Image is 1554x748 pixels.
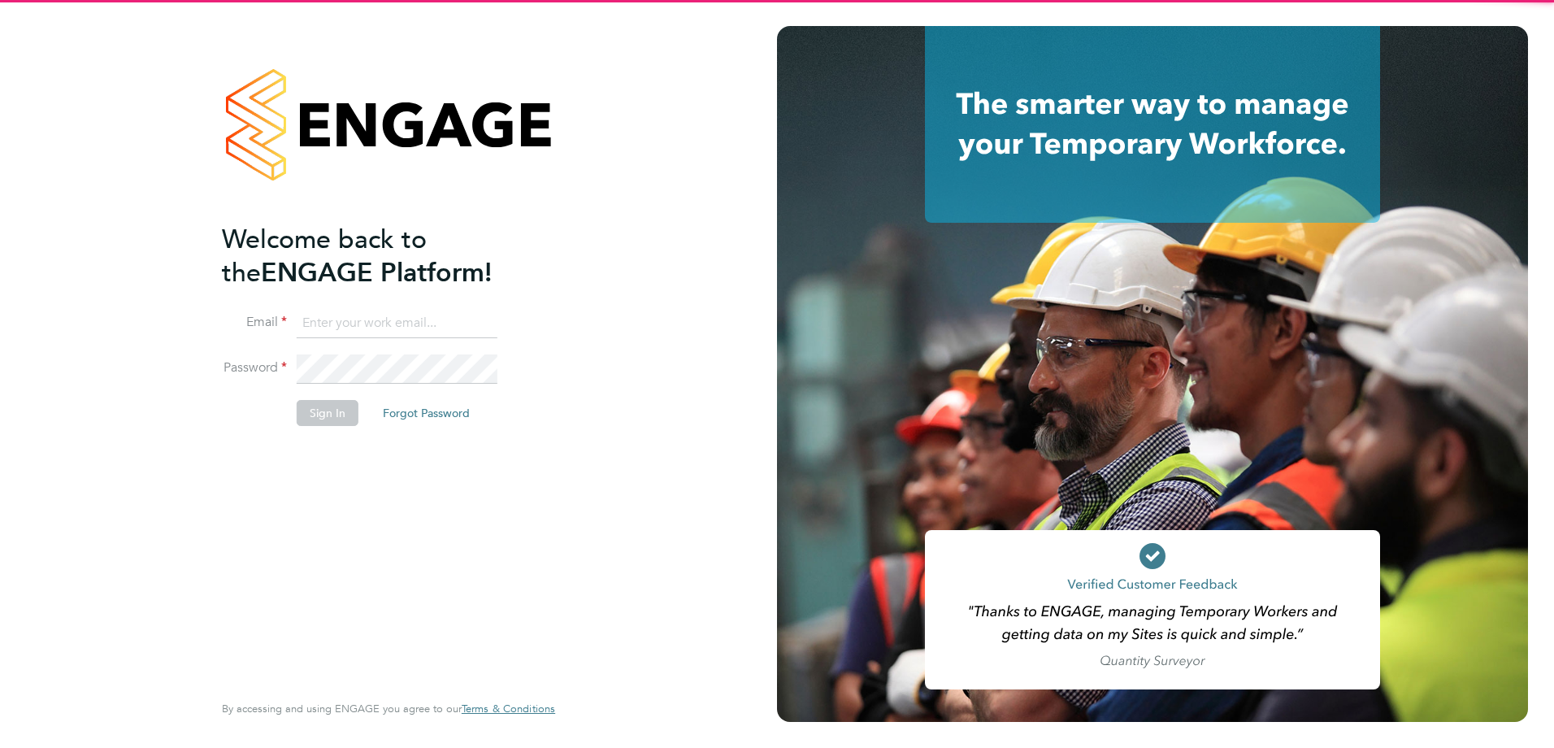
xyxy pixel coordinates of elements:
[297,309,497,338] input: Enter your work email...
[462,702,555,715] a: Terms & Conditions
[222,359,287,376] label: Password
[462,702,555,715] span: Terms & Conditions
[222,314,287,331] label: Email
[297,400,358,426] button: Sign In
[222,223,539,289] h2: ENGAGE Platform!
[222,224,427,289] span: Welcome back to the
[370,400,483,426] button: Forgot Password
[222,702,555,715] span: By accessing and using ENGAGE you agree to our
